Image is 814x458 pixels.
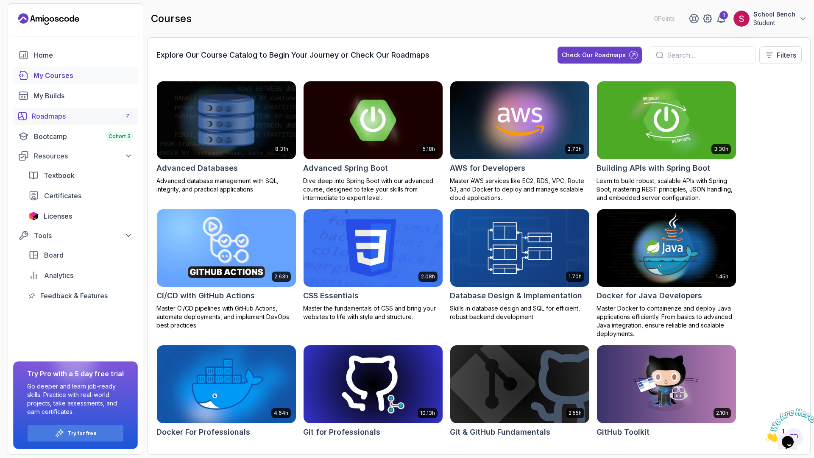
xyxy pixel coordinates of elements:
[156,426,250,438] h2: Docker For Professionals
[597,177,736,202] p: Learn to build robust, scalable APIs with Spring Boot, mastering REST principles, JSON handling, ...
[156,290,255,302] h2: CI/CD with GitHub Actions
[156,49,429,61] h3: Explore Our Course Catalog to Begin Your Journey or Check Our Roadmaps
[33,91,133,101] div: My Builds
[777,50,796,60] p: Filters
[13,87,138,104] a: builds
[40,291,108,301] span: Feedback & Features
[450,426,550,438] h2: Git & GitHub Fundamentals
[450,345,589,423] img: Git & GitHub Fundamentals card
[558,47,642,64] button: Check Our Roadmaps
[156,209,296,330] a: CI/CD with GitHub Actions card2.63hCI/CD with GitHub ActionsMaster CI/CD pipelines with GitHub Ac...
[126,113,129,119] span: 7
[303,304,443,321] p: Master the fundamentals of CSS and bring your websites to life with style and structure.
[44,191,81,201] span: Certificates
[156,177,296,194] p: Advanced database management with SQL, integrity, and practical applications
[13,148,138,164] button: Resources
[13,128,138,145] a: bootcamp
[597,209,736,287] img: Docker for Java Developers card
[716,273,728,280] p: 1.45h
[303,209,443,322] a: CSS Essentials card2.08hCSS EssentialsMaster the fundamentals of CSS and bring your websites to l...
[597,81,736,202] a: Building APIs with Spring Boot card3.30hBuilding APIs with Spring BootLearn to build robust, scal...
[450,290,582,302] h2: Database Design & Implementation
[450,304,590,321] p: Skills in database design and SQL for efficient, robust backend development
[714,146,728,153] p: 3.30h
[597,290,702,302] h2: Docker for Java Developers
[157,345,296,423] img: Docker For Professionals card
[733,11,750,27] img: user profile image
[33,70,133,80] div: My Courses
[3,3,7,11] span: 1
[23,208,138,225] a: licenses
[274,410,288,416] p: 4.64h
[450,209,589,287] img: Database Design & Implementation card
[733,10,807,27] button: user profile imageSchool BenchStudent
[23,247,138,264] a: board
[303,290,359,302] h2: CSS Essentials
[450,345,590,449] a: Git & GitHub Fundamentals card2.55hGit & GitHub FundamentalsLearn the fundamentals of Git and Git...
[303,426,380,438] h2: Git for Professionals
[753,19,795,27] p: Student
[68,430,97,437] a: Try for free
[23,167,138,184] a: textbook
[759,46,802,64] button: Filters
[421,273,435,280] p: 2.08h
[303,81,443,202] a: Advanced Spring Boot card5.18hAdvanced Spring BootDive deep into Spring Boot with our advanced co...
[423,146,435,153] p: 5.18h
[569,273,582,280] p: 1.70h
[32,111,133,121] div: Roadmaps
[109,133,131,140] span: Cohort 3
[569,410,582,416] p: 2.55h
[450,81,589,159] img: AWS for Developers card
[156,81,296,194] a: Advanced Databases card8.31hAdvanced DatabasesAdvanced database management with SQL, integrity, a...
[34,50,133,60] div: Home
[151,12,192,25] h2: courses
[44,270,73,280] span: Analytics
[23,287,138,304] a: feedback
[303,177,443,202] p: Dive deep into Spring Boot with our advanced course, designed to take your skills from intermedia...
[654,14,675,23] p: 0 Points
[3,3,56,37] img: Chat attention grabber
[597,81,736,159] img: Building APIs with Spring Boot card
[753,10,795,19] p: School Bench
[562,51,626,59] div: Check Our Roadmaps
[23,267,138,284] a: analytics
[13,67,138,84] a: courses
[303,162,388,174] h2: Advanced Spring Boot
[156,162,238,174] h2: Advanced Databases
[28,212,39,220] img: jetbrains icon
[44,170,75,180] span: Textbook
[13,228,138,243] button: Tools
[450,81,590,202] a: AWS for Developers card2.73hAWS for DevelopersMaster AWS services like EC2, RDS, VPC, Route 53, a...
[716,14,726,24] a: 1
[34,151,133,161] div: Resources
[450,209,590,322] a: Database Design & Implementation card1.70hDatabase Design & ImplementationSkills in database desi...
[420,410,435,416] p: 10.13h
[27,425,124,442] button: Try for free
[450,162,525,174] h2: AWS for Developers
[23,187,138,204] a: certificates
[44,250,64,260] span: Board
[597,162,710,174] h2: Building APIs with Spring Boot
[304,209,443,287] img: CSS Essentials card
[597,426,650,438] h2: GitHub Toolkit
[13,47,138,64] a: home
[156,304,296,330] p: Master CI/CD pipelines with GitHub Actions, automate deployments, and implement DevOps best pract...
[275,146,288,153] p: 8.31h
[157,209,296,287] img: CI/CD with GitHub Actions card
[719,11,728,19] div: 1
[27,382,124,416] p: Go deeper and learn job-ready skills. Practice with real-world projects, take assessments, and ea...
[597,345,736,423] img: GitHub Toolkit card
[597,304,736,338] p: Master Docker to containerize and deploy Java applications efficiently. From basics to advanced J...
[18,12,79,26] a: Landing page
[304,81,443,159] img: Advanced Spring Boot card
[761,405,814,445] iframe: chat widget
[667,50,749,60] input: Search...
[44,211,72,221] span: Licenses
[274,273,288,280] p: 2.63h
[157,81,296,159] img: Advanced Databases card
[13,108,138,125] a: roadmaps
[568,146,582,153] p: 2.73h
